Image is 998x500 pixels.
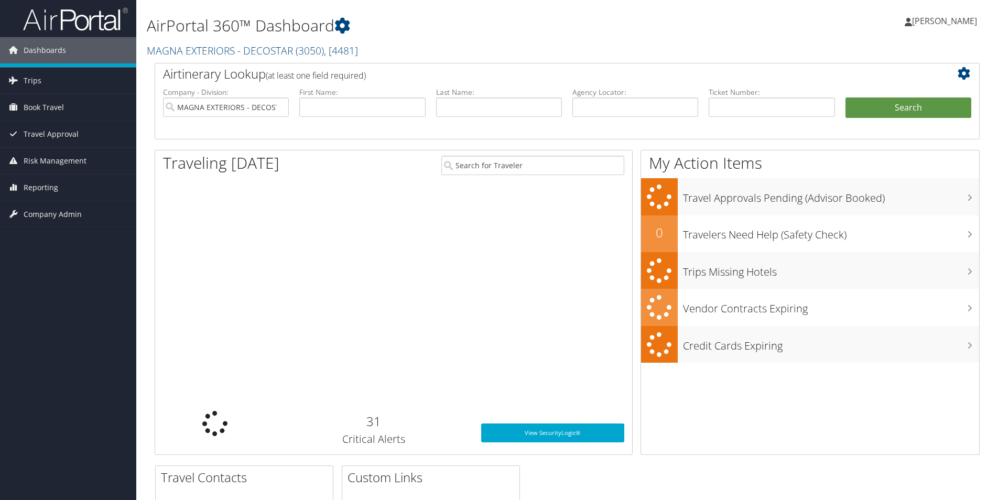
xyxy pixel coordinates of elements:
input: Search for Traveler [441,156,624,175]
span: Company Admin [24,201,82,227]
a: Vendor Contracts Expiring [641,289,979,326]
img: airportal-logo.png [23,7,128,31]
h3: Trips Missing Hotels [683,259,979,279]
span: , [ 4481 ] [324,44,358,58]
h1: My Action Items [641,152,979,174]
a: View SecurityLogic® [481,423,624,442]
h2: Travel Contacts [161,469,333,486]
h1: AirPortal 360™ Dashboard [147,15,707,37]
label: Agency Locator: [572,87,698,97]
span: Book Travel [24,94,64,121]
h2: 0 [641,224,678,242]
h3: Critical Alerts [282,432,465,447]
span: (at least one field required) [266,70,366,81]
h2: Custom Links [348,469,519,486]
span: ( 3050 ) [296,44,324,58]
a: Credit Cards Expiring [641,326,979,363]
label: First Name: [299,87,425,97]
a: 0Travelers Need Help (Safety Check) [641,215,979,252]
span: Trips [24,68,41,94]
h3: Vendor Contracts Expiring [683,296,979,316]
h3: Credit Cards Expiring [683,333,979,353]
span: Reporting [24,175,58,201]
label: Company - Division: [163,87,289,97]
span: Dashboards [24,37,66,63]
h2: Airtinerary Lookup [163,65,903,83]
span: [PERSON_NAME] [912,15,977,27]
h1: Traveling [DATE] [163,152,279,174]
a: [PERSON_NAME] [905,5,988,37]
label: Last Name: [436,87,562,97]
label: Ticket Number: [709,87,834,97]
span: Risk Management [24,148,86,174]
span: Travel Approval [24,121,79,147]
h3: Travel Approvals Pending (Advisor Booked) [683,186,979,205]
button: Search [845,97,971,118]
a: MAGNA EXTERIORS - DECOSTAR [147,44,358,58]
h3: Travelers Need Help (Safety Check) [683,222,979,242]
a: Trips Missing Hotels [641,252,979,289]
a: Travel Approvals Pending (Advisor Booked) [641,178,979,215]
h2: 31 [282,412,465,430]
